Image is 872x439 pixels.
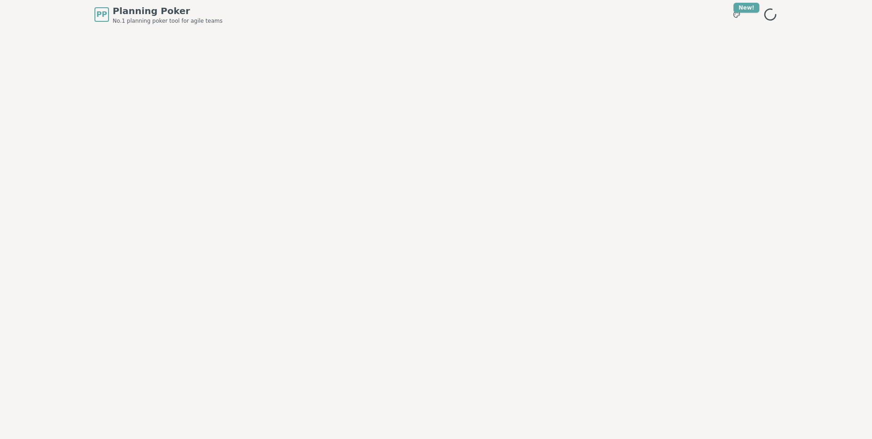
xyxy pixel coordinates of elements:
button: New! [728,6,745,23]
span: PP [96,9,107,20]
a: PPPlanning PokerNo.1 planning poker tool for agile teams [94,5,223,25]
span: No.1 planning poker tool for agile teams [113,17,223,25]
div: New! [733,3,759,13]
span: Planning Poker [113,5,223,17]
